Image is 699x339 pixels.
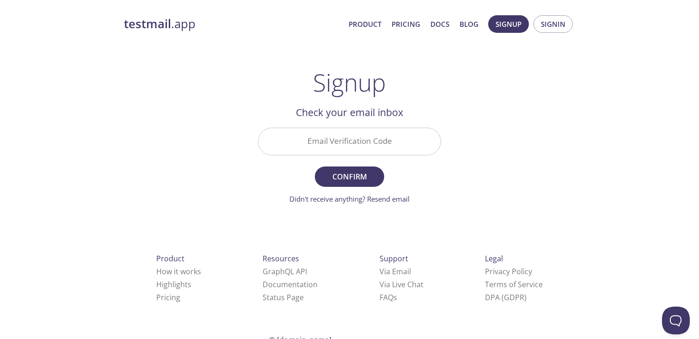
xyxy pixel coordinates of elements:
button: Confirm [315,166,384,187]
a: Terms of Service [485,279,543,290]
span: Product [156,253,184,264]
a: testmail.app [124,16,341,32]
span: Resources [263,253,299,264]
span: Support [380,253,408,264]
iframe: Help Scout Beacon - Open [662,307,690,334]
span: Signup [496,18,521,30]
a: Didn't receive anything? Resend email [289,194,410,203]
a: Pricing [392,18,420,30]
a: Status Page [263,292,304,302]
a: Product [349,18,381,30]
span: s [393,292,397,302]
a: DPA (GDPR) [485,292,527,302]
h2: Check your email inbox [258,105,441,120]
a: FAQ [380,292,397,302]
a: Blog [460,18,478,30]
h1: Signup [313,68,386,96]
a: Docs [430,18,449,30]
a: Via Email [380,266,411,277]
span: Confirm [325,170,374,183]
a: How it works [156,266,201,277]
a: Highlights [156,279,191,290]
button: Signup [488,15,529,33]
span: Legal [485,253,503,264]
a: Via Live Chat [380,279,423,290]
span: Signin [541,18,565,30]
a: GraphQL API [263,266,307,277]
a: Documentation [263,279,318,290]
strong: testmail [124,16,171,32]
button: Signin [533,15,573,33]
a: Privacy Policy [485,266,532,277]
a: Pricing [156,292,180,302]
